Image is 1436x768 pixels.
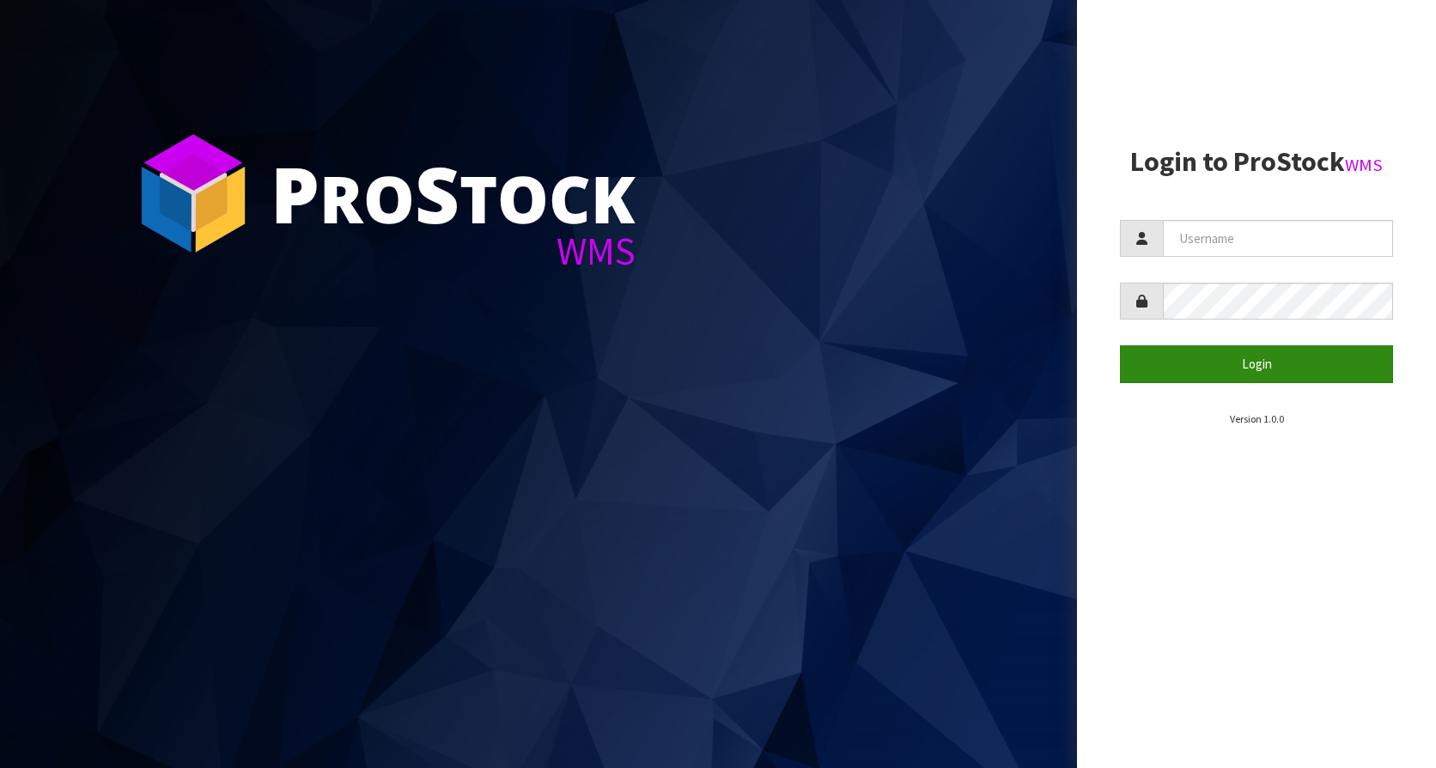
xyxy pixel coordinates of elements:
[129,129,258,258] img: ProStock Cube
[1230,412,1284,425] small: Version 1.0.0
[1163,220,1393,257] input: Username
[1345,154,1383,176] small: WMS
[271,141,319,246] span: P
[415,141,459,246] span: S
[271,155,636,232] div: ro tock
[1120,345,1393,382] button: Login
[1120,147,1393,177] h2: Login to ProStock
[271,232,636,271] div: WMS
